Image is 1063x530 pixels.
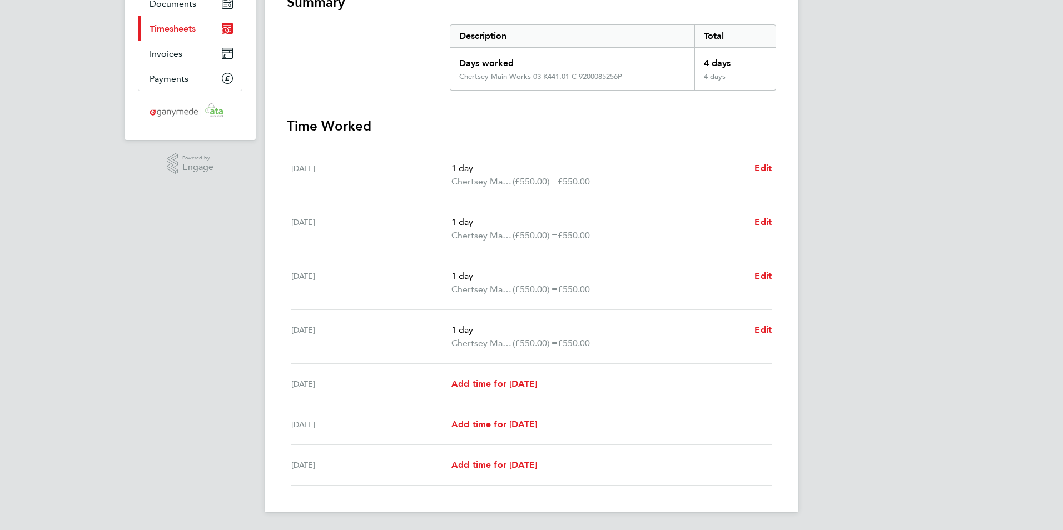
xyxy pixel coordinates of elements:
[459,72,622,81] div: Chertsey Main Works 03-K441.01-C 9200085256P
[451,337,513,350] span: Chertsey Main Works 03-K441.01-C 9200085256P
[754,163,772,173] span: Edit
[291,458,451,472] div: [DATE]
[513,338,558,348] span: (£550.00) =
[451,418,537,431] a: Add time for [DATE]
[451,229,513,242] span: Chertsey Main Works 03-K441.01-C 9200085256P
[451,175,513,188] span: Chertsey Main Works 03-K441.01-C 9200085256P
[291,216,451,242] div: [DATE]
[513,176,558,187] span: (£550.00) =
[138,41,242,66] a: Invoices
[451,269,746,283] p: 1 day
[451,216,746,229] p: 1 day
[451,377,537,391] a: Add time for [DATE]
[167,153,214,174] a: Powered byEngage
[451,458,537,472] a: Add time for [DATE]
[287,117,776,135] h3: Time Worked
[138,66,242,91] a: Payments
[150,73,188,84] span: Payments
[182,153,213,163] span: Powered by
[450,25,694,47] div: Description
[451,378,537,389] span: Add time for [DATE]
[451,419,537,429] span: Add time for [DATE]
[138,16,242,41] a: Timesheets
[754,269,772,283] a: Edit
[754,216,772,229] a: Edit
[694,48,776,72] div: 4 days
[451,283,513,296] span: Chertsey Main Works 03-K441.01-C 9200085256P
[754,323,772,337] a: Edit
[513,284,558,294] span: (£550.00) =
[558,230,590,241] span: £550.00
[451,323,746,337] p: 1 day
[754,324,772,335] span: Edit
[694,25,776,47] div: Total
[754,217,772,227] span: Edit
[182,163,213,172] span: Engage
[558,176,590,187] span: £550.00
[754,271,772,281] span: Edit
[558,338,590,348] span: £550.00
[291,418,451,431] div: [DATE]
[150,23,196,34] span: Timesheets
[291,269,451,296] div: [DATE]
[150,48,182,59] span: Invoices
[754,162,772,175] a: Edit
[451,162,746,175] p: 1 day
[291,323,451,350] div: [DATE]
[291,162,451,188] div: [DATE]
[558,284,590,294] span: £550.00
[138,102,242,120] a: Go to home page
[450,48,694,72] div: Days worked
[694,72,776,90] div: 4 days
[450,24,776,91] div: Summary
[513,230,558,241] span: (£550.00) =
[147,102,234,120] img: ganymedesolutions-logo-retina.png
[291,377,451,391] div: [DATE]
[451,459,537,470] span: Add time for [DATE]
